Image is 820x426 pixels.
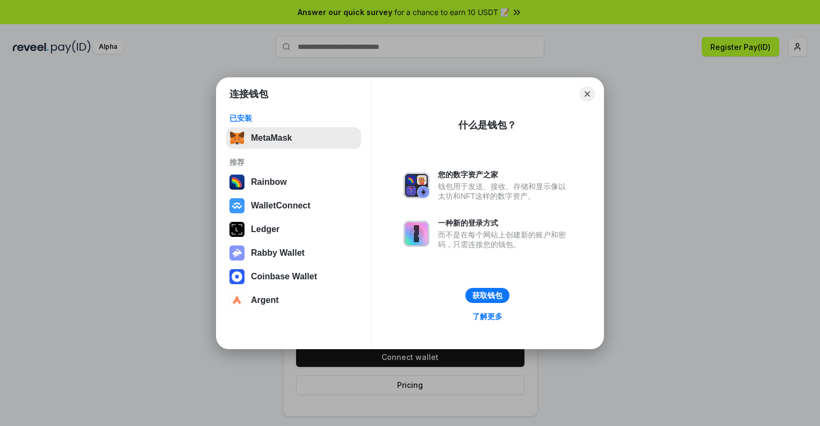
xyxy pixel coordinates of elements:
img: svg+xml,%3Csvg%20width%3D%2228%22%20height%3D%2228%22%20viewBox%3D%220%200%2028%2028%22%20fill%3D... [229,198,244,213]
div: Rabby Wallet [251,248,305,258]
img: svg+xml,%3Csvg%20xmlns%3D%22http%3A%2F%2Fwww.w3.org%2F2000%2Fsvg%22%20width%3D%2228%22%20height%3... [229,222,244,237]
div: Rainbow [251,177,287,187]
div: Coinbase Wallet [251,272,317,281]
div: 已安装 [229,113,358,123]
img: svg+xml,%3Csvg%20fill%3D%22none%22%20height%3D%2233%22%20viewBox%3D%220%200%2035%2033%22%20width%... [229,131,244,146]
div: 您的数字资产之家 [438,170,571,179]
div: WalletConnect [251,201,311,211]
button: Ledger [226,219,361,240]
button: Argent [226,290,361,311]
div: Ledger [251,225,279,234]
button: 获取钱包 [465,288,509,303]
img: svg+xml,%3Csvg%20xmlns%3D%22http%3A%2F%2Fwww.w3.org%2F2000%2Fsvg%22%20fill%3D%22none%22%20viewBox... [229,246,244,261]
div: MetaMask [251,133,292,143]
button: Rabby Wallet [226,242,361,264]
button: WalletConnect [226,195,361,216]
div: 钱包用于发送、接收、存储和显示像以太坊和NFT这样的数字资产。 [438,182,571,201]
button: Rainbow [226,171,361,193]
div: 获取钱包 [472,291,502,300]
div: 一种新的登录方式 [438,218,571,228]
div: 推荐 [229,157,358,167]
button: Coinbase Wallet [226,266,361,287]
button: Close [580,86,595,102]
h1: 连接钱包 [229,88,268,100]
img: svg+xml,%3Csvg%20width%3D%2228%22%20height%3D%2228%22%20viewBox%3D%220%200%2028%2028%22%20fill%3D... [229,293,244,308]
img: svg+xml,%3Csvg%20xmlns%3D%22http%3A%2F%2Fwww.w3.org%2F2000%2Fsvg%22%20fill%3D%22none%22%20viewBox... [404,172,429,198]
img: svg+xml,%3Csvg%20width%3D%2228%22%20height%3D%2228%22%20viewBox%3D%220%200%2028%2028%22%20fill%3D... [229,269,244,284]
div: 了解更多 [472,312,502,321]
img: svg+xml,%3Csvg%20xmlns%3D%22http%3A%2F%2Fwww.w3.org%2F2000%2Fsvg%22%20fill%3D%22none%22%20viewBox... [404,221,429,247]
button: MetaMask [226,127,361,149]
div: 什么是钱包？ [458,119,516,132]
div: 而不是在每个网站上创建新的账户和密码，只需连接您的钱包。 [438,230,571,249]
div: Argent [251,295,279,305]
img: svg+xml,%3Csvg%20width%3D%22120%22%20height%3D%22120%22%20viewBox%3D%220%200%20120%20120%22%20fil... [229,175,244,190]
a: 了解更多 [466,309,509,323]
